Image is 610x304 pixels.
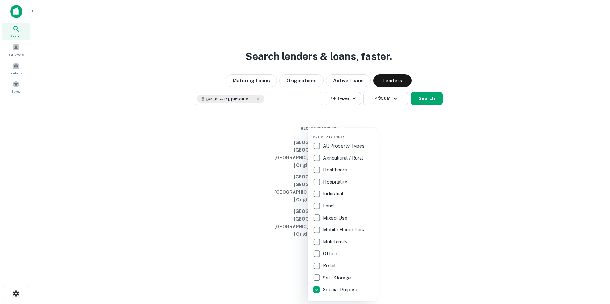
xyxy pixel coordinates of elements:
p: Industrial [323,190,345,198]
p: Mixed-Use [323,214,349,222]
p: Multifamily [323,238,349,246]
iframe: Chat Widget [578,253,610,284]
p: Land [323,202,335,210]
p: Special Purpose [323,286,360,293]
p: Retail [323,262,337,270]
p: Office [323,250,338,257]
span: Property Types [313,135,346,139]
p: Self Storage [323,274,352,282]
p: Healthcare [323,166,348,174]
p: Agricultural / Rural [323,154,364,162]
p: Mobile Home Park [323,226,366,234]
p: Hospitality [323,178,348,186]
p: All Property Types [323,142,366,150]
